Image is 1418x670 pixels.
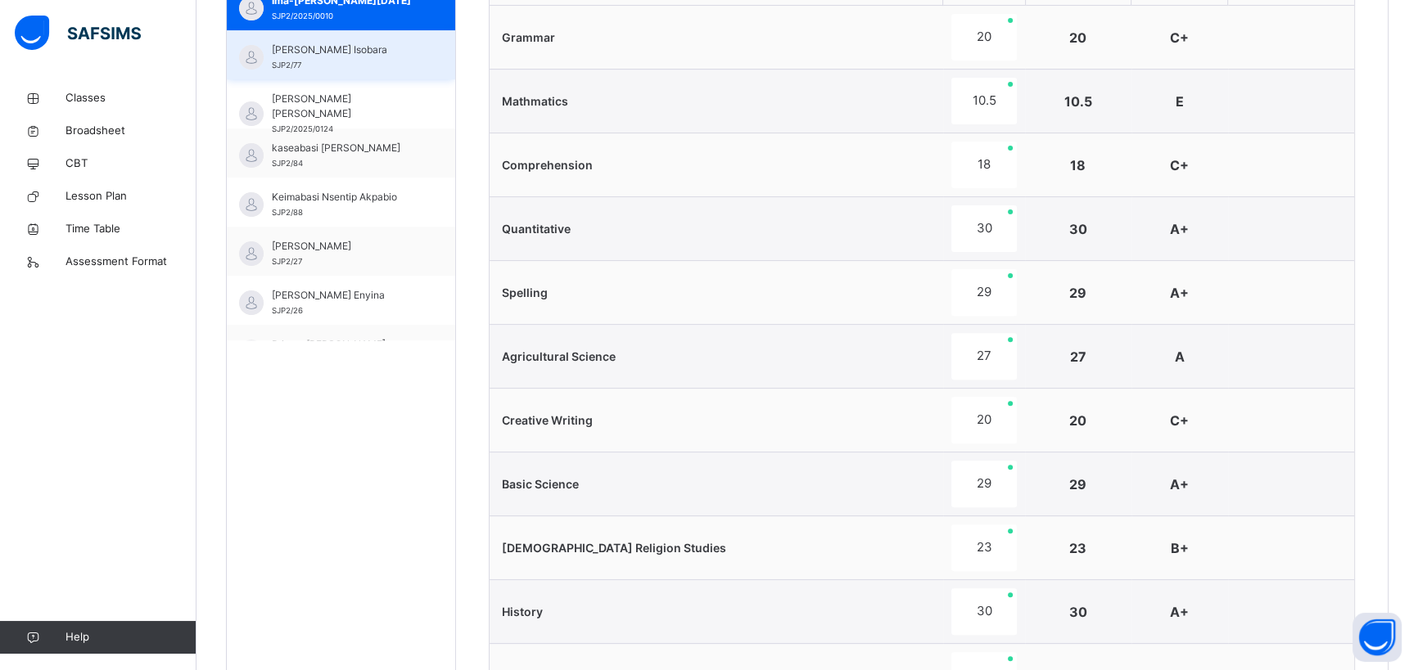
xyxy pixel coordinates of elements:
span: [PERSON_NAME] [272,239,418,254]
button: Open asap [1353,613,1402,662]
span: E [1176,93,1184,110]
img: default.svg [239,290,264,315]
span: A+ [1170,476,1189,492]
span: Time Table [65,221,196,237]
span: C+ [1170,29,1189,46]
span: [PERSON_NAME] Enyina [272,288,418,303]
img: default.svg [239,101,264,126]
div: 30 [951,205,1017,252]
span: SJP2/77 [272,61,301,70]
span: A+ [1170,285,1189,301]
div: 20 [951,397,1017,443]
div: 29 [951,461,1017,507]
span: [DEMOGRAPHIC_DATA] Religion Studies [502,541,726,555]
span: Mathmatics [502,94,568,108]
span: Keimabasi Nsentip Akpabio [272,190,418,205]
span: 30 [1069,604,1087,620]
span: B+ [1171,540,1189,556]
span: C+ [1170,412,1189,429]
span: SJP2/84 [272,159,303,168]
span: Assessment Format [65,254,196,270]
span: 29 [1069,476,1086,492]
span: Quantitative [502,222,571,236]
span: 20 [1069,29,1086,46]
img: default.svg [239,143,264,168]
img: default.svg [239,241,264,266]
img: safsims [15,16,141,50]
span: Spelling [502,286,548,299]
div: 18 [951,142,1017,188]
span: SJP2/26 [272,306,303,315]
span: Comprehension [502,158,593,172]
span: SJP2/27 [272,257,302,266]
span: Agricultural Science [502,349,616,363]
div: 30 [951,588,1017,635]
span: 18 [1070,157,1086,173]
img: default.svg [239,192,264,217]
div: 29 [951,269,1017,316]
span: A+ [1170,604,1189,620]
span: Basic Science [502,477,579,491]
span: Grammar [502,30,555,44]
span: 23 [1069,540,1086,556]
div: 23 [951,524,1017,571]
span: SJP2/88 [272,208,303,217]
img: default.svg [239,45,264,70]
span: Prince-[PERSON_NAME] [272,337,418,352]
span: CBT [65,155,196,172]
span: A [1175,348,1185,365]
span: 29 [1069,285,1086,301]
span: SJP2/2025/0124 [272,124,333,133]
span: Help [65,629,196,645]
span: 30 [1069,221,1087,237]
span: Broadsheet [65,123,196,139]
span: [PERSON_NAME] [PERSON_NAME] [272,92,418,121]
span: Classes [65,90,196,106]
div: 27 [951,333,1017,380]
span: A+ [1170,221,1189,237]
span: kaseabasi [PERSON_NAME] [272,141,418,155]
span: [PERSON_NAME] Isobara [272,43,418,57]
img: default.svg [239,339,264,364]
span: Creative Writing [502,413,593,427]
span: 10.5 [1064,93,1092,110]
span: 27 [1070,348,1086,365]
span: Lesson Plan [65,188,196,205]
div: 10.5 [951,78,1017,124]
span: History [502,605,543,618]
span: 20 [1069,412,1086,429]
div: 20 [951,14,1017,61]
span: C+ [1170,157,1189,173]
span: SJP2/2025/0010 [272,11,333,20]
